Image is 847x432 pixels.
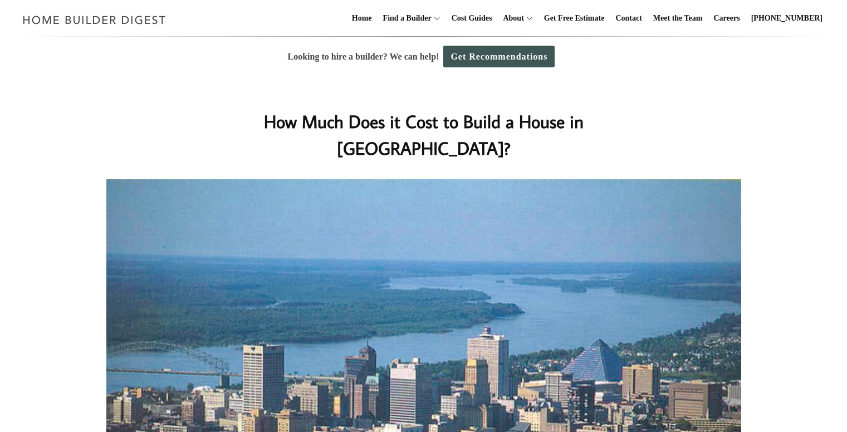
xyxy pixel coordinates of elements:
[18,9,171,31] img: Home Builder Digest
[747,1,827,36] a: [PHONE_NUMBER]
[540,1,609,36] a: Get Free Estimate
[498,1,523,36] a: About
[347,1,376,36] a: Home
[443,46,555,67] a: Get Recommendations
[379,1,432,36] a: Find a Builder
[447,1,497,36] a: Cost Guides
[649,1,707,36] a: Meet the Team
[611,1,646,36] a: Contact
[202,108,646,161] h1: How Much Does it Cost to Build a House in [GEOGRAPHIC_DATA]?
[709,1,745,36] a: Careers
